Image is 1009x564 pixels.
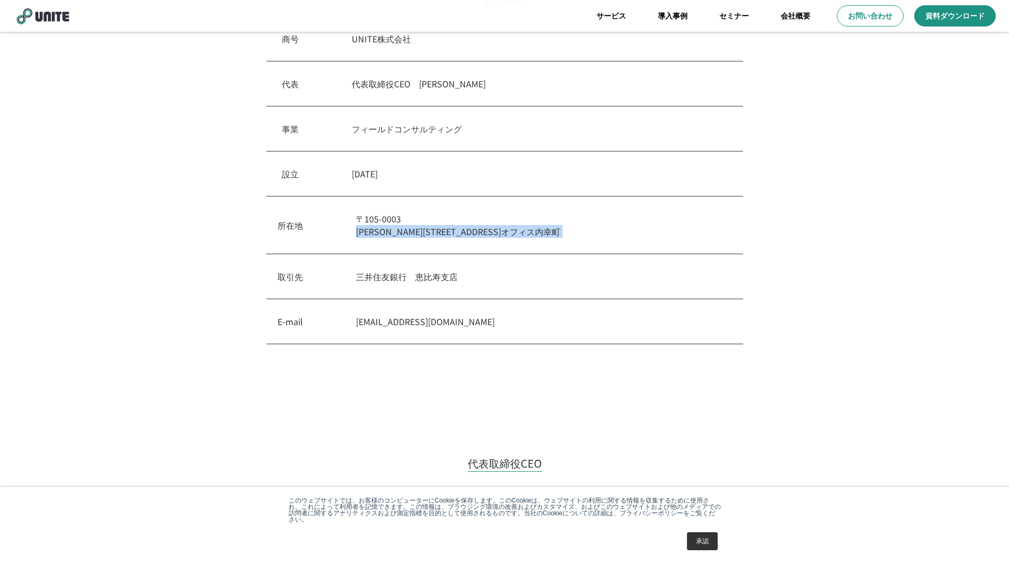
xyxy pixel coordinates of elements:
p: 設立 [282,167,299,180]
p: このウェブサイトでは、お客様のコンピューターにCookieを保存します。このCookieは、ウェブサイトの利用に関する情報を収集するために使用され、これによって利用者を記憶できます。この情報は、... [289,497,721,523]
p: 〒105-0003 [PERSON_NAME][STREET_ADDRESS]オフィス内幸町 [356,212,732,238]
p: 代表取締役CEO [PERSON_NAME] [352,77,728,90]
p: フィールドコンサルティング [352,122,728,135]
p: 事業 [282,122,299,135]
p: 商号 [282,32,299,45]
h2: 代表取締役CEO [468,455,542,472]
a: 承認 [687,532,718,550]
p: お問い合わせ [848,11,892,21]
a: 資料ダウンロード [914,5,996,26]
p: 代表 [282,77,299,90]
p: 資料ダウンロード [925,11,985,21]
iframe: Chat Widget [818,428,1009,564]
p: UNITE株式会社 [352,32,728,45]
p: E-mail [278,315,303,328]
div: チャットウィジェット [818,428,1009,564]
p: [DATE] [352,167,728,180]
a: お問い合わせ [837,5,904,26]
p: [EMAIL_ADDRESS][DOMAIN_NAME] [356,315,732,328]
p: 三井住友銀行 恵比寿支店 [356,270,732,283]
p: 取引先 [278,270,303,283]
p: 所在地 [278,219,303,231]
